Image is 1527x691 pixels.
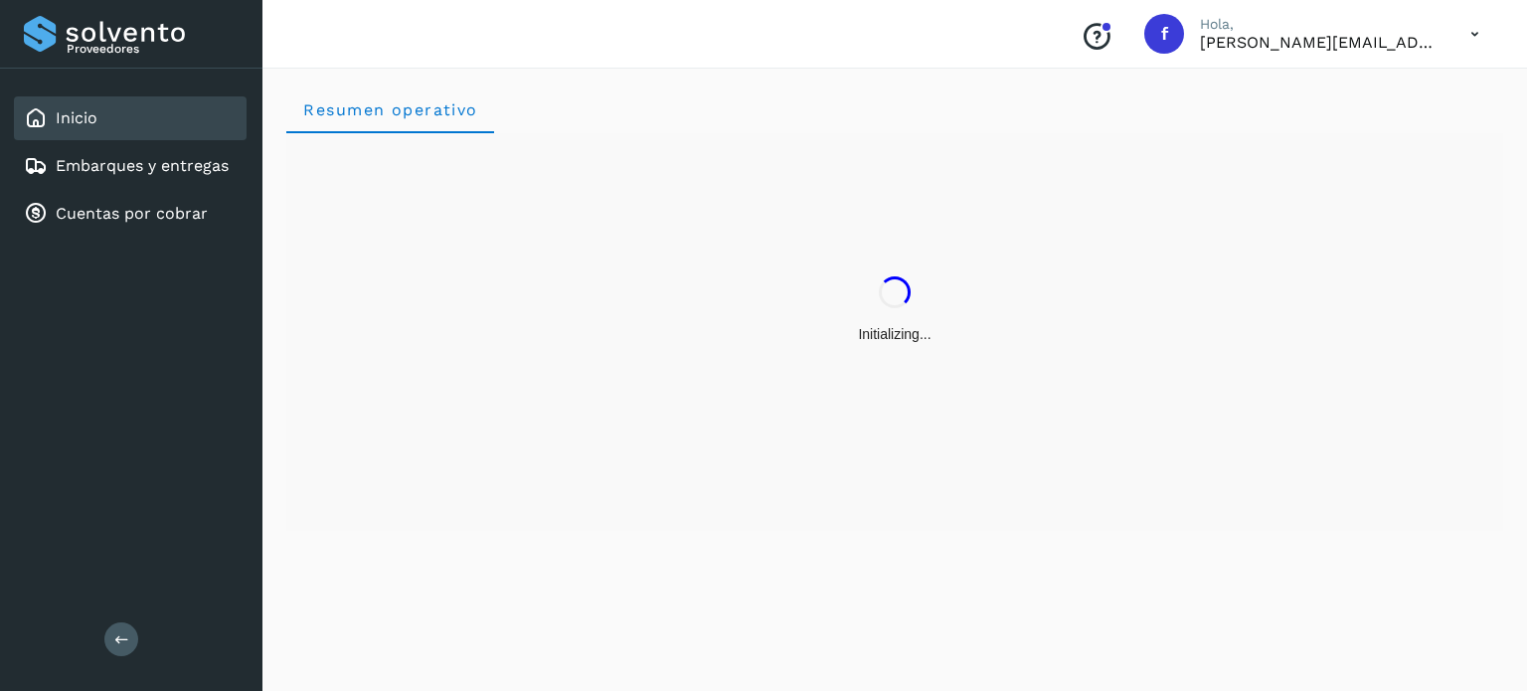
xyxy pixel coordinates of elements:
p: Proveedores [67,42,239,56]
div: Inicio [14,96,247,140]
a: Inicio [56,108,97,127]
a: Cuentas por cobrar [56,204,208,223]
a: Embarques y entregas [56,156,229,175]
span: Resumen operativo [302,100,478,119]
p: flor.compean@gruporeyes.com.mx [1200,33,1439,52]
div: Embarques y entregas [14,144,247,188]
div: Cuentas por cobrar [14,192,247,236]
p: Hola, [1200,16,1439,33]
